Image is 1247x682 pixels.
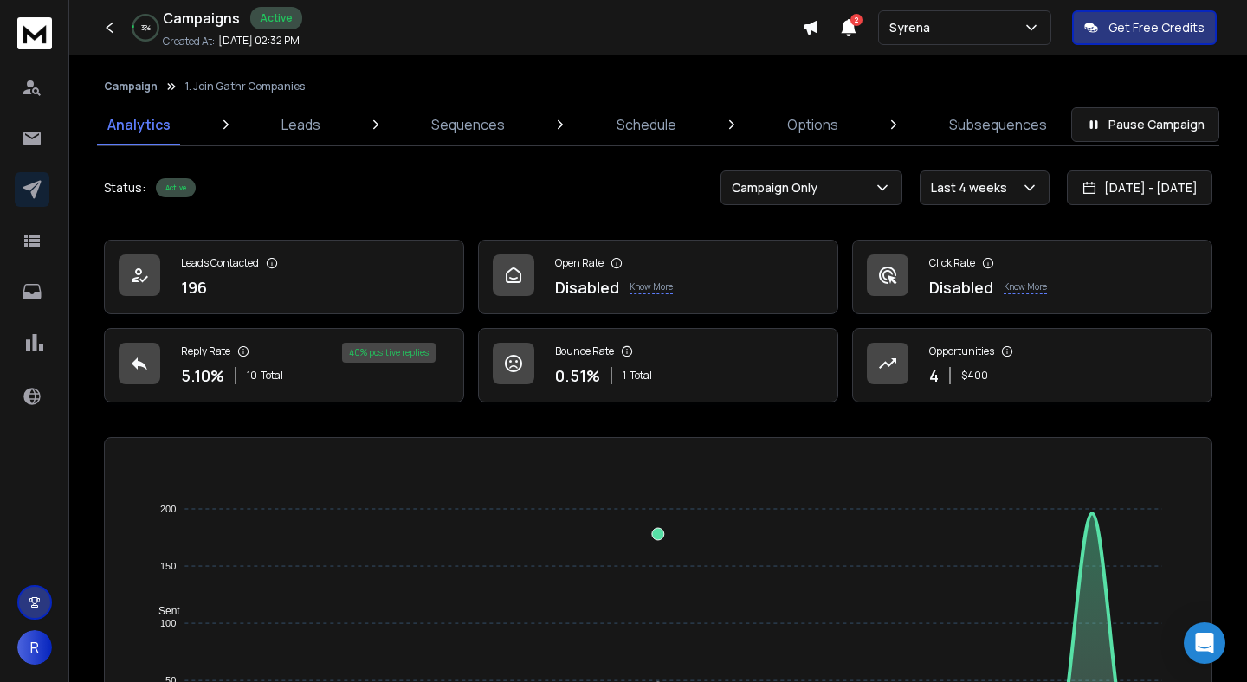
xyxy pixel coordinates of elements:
[1184,622,1225,664] div: Open Intercom Messenger
[787,114,838,135] p: Options
[247,369,257,383] span: 10
[1072,10,1217,45] button: Get Free Credits
[630,280,673,294] p: Know More
[1071,107,1219,142] button: Pause Campaign
[949,114,1047,135] p: Subsequences
[929,364,939,388] p: 4
[929,256,975,270] p: Click Rate
[1067,170,1212,205] button: [DATE] - [DATE]
[163,8,240,29] h1: Campaigns
[185,80,305,93] p: 1. Join Gathr Companies
[160,504,176,514] tspan: 200
[606,104,687,145] a: Schedule
[555,256,604,270] p: Open Rate
[732,179,824,196] p: Campaign Only
[281,114,320,135] p: Leads
[478,328,838,402] a: Bounce Rate0.51%1Total
[929,344,994,358] p: Opportunities
[97,104,181,145] a: Analytics
[250,7,302,29] div: Active
[104,179,145,196] p: Status:
[145,605,180,617] span: Sent
[630,369,652,383] span: Total
[181,256,259,270] p: Leads Contacted
[555,275,619,299] p: Disabled
[17,630,52,665] button: R
[889,19,937,36] p: Syrena
[107,114,171,135] p: Analytics
[617,114,676,135] p: Schedule
[104,240,464,314] a: Leads Contacted196
[931,179,1014,196] p: Last 4 weeks
[929,275,993,299] p: Disabled
[1004,280,1047,294] p: Know More
[555,364,600,388] p: 0.51 %
[961,369,988,383] p: $ 400
[421,104,515,145] a: Sequences
[160,561,176,571] tspan: 150
[160,618,176,628] tspan: 100
[17,17,52,49] img: logo
[852,328,1212,402] a: Opportunities4$400
[342,343,436,363] div: 40 % positive replies
[431,114,505,135] p: Sequences
[181,344,230,358] p: Reply Rate
[181,275,207,299] p: 196
[156,178,196,197] div: Active
[141,23,151,33] p: 3 %
[261,369,283,383] span: Total
[271,104,331,145] a: Leads
[852,240,1212,314] a: Click RateDisabledKnow More
[104,328,464,402] a: Reply Rate5.10%10Total40% positive replies
[623,369,626,383] span: 1
[555,344,614,358] p: Bounce Rate
[478,240,838,314] a: Open RateDisabledKnow More
[218,34,300,48] p: [DATE] 02:32 PM
[163,35,215,48] p: Created At:
[104,80,158,93] button: Campaign
[850,14,863,26] span: 2
[1108,19,1205,36] p: Get Free Credits
[181,364,224,388] p: 5.10 %
[777,104,849,145] a: Options
[939,104,1057,145] a: Subsequences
